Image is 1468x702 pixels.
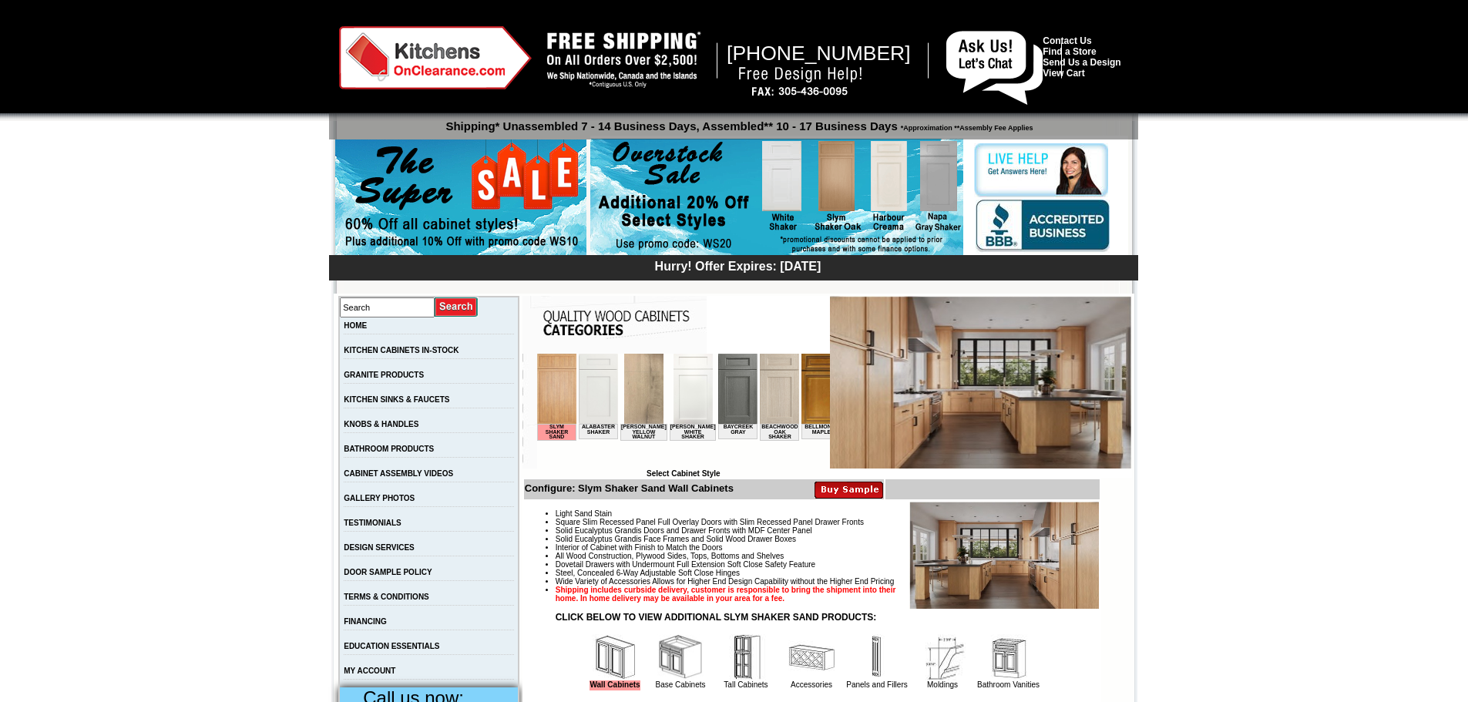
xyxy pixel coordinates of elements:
span: Interior of Cabinet with Finish to Match the Doors [556,543,723,552]
a: Bathroom Vanities [977,680,1040,689]
img: Panels and Fillers [854,634,900,680]
a: TESTIMONIALS [344,519,401,527]
span: Light Sand Stain [556,509,612,518]
a: Accessories [791,680,832,689]
a: FINANCING [344,617,387,626]
a: Base Cabinets [655,680,705,689]
a: Moldings [927,680,958,689]
a: GRANITE PRODUCTS [344,371,424,379]
a: Tall Cabinets [724,680,768,689]
img: Bathroom Vanities [985,634,1031,680]
a: MY ACCOUNT [344,667,395,675]
iframe: Browser incompatible [537,354,830,469]
img: Moldings [919,634,966,680]
span: Solid Eucalyptus Grandis Doors and Drawer Fronts with MDF Center Panel [556,526,812,535]
span: All Wood Construction, Plywood Sides, Tops, Bottoms and Shelves [556,552,784,560]
b: Configure: Slym Shaker Sand Wall Cabinets [525,482,734,494]
a: GALLERY PHOTOS [344,494,415,502]
span: Wide Variety of Accessories Allows for Higher End Design Capability without the Higher End Pricing [556,577,894,586]
td: Bellmonte Maple [264,70,304,86]
strong: CLICK BELOW TO VIEW ADDITIONAL SLYM SHAKER SAND PRODUCTS: [556,612,877,623]
a: DESIGN SERVICES [344,543,415,552]
a: Contact Us [1043,35,1091,46]
a: Find a Store [1043,46,1096,57]
span: Steel, Concealed 6-Way Adjustable Soft Close Hinges [556,569,740,577]
img: Base Cabinets [657,634,704,680]
a: CABINET ASSEMBLY VIDEOS [344,469,453,478]
img: Product Image [909,502,1099,609]
img: Accessories [788,634,835,680]
a: KITCHEN CABINETS IN-STOCK [344,346,459,354]
a: Send Us a Design [1043,57,1120,68]
span: *Approximation **Assembly Fee Applies [898,120,1033,132]
a: BATHROOM PRODUCTS [344,445,434,453]
a: KNOBS & HANDLES [344,420,418,428]
span: Square Slim Recessed Panel Full Overlay Doors with Slim Recessed Panel Drawer Fronts [556,518,864,526]
span: Dovetail Drawers with Undermount Full Extension Soft Close Safety Feature [556,560,815,569]
img: Kitchens on Clearance Logo [339,26,532,89]
img: Wall Cabinets [592,634,638,680]
p: Shipping* Unassembled 7 - 14 Business Days, Assembled** 10 - 17 Business Days [337,113,1138,133]
img: Slym Shaker Sand [830,296,1132,469]
a: EDUCATION ESSENTIALS [344,642,439,650]
a: KITCHEN SINKS & FAUCETS [344,395,449,404]
a: View Cart [1043,68,1084,79]
a: DOOR SAMPLE POLICY [344,568,432,576]
div: Hurry! Offer Expires: [DATE] [337,257,1138,274]
b: Select Cabinet Style [647,469,721,478]
a: Wall Cabinets [590,680,640,690]
input: Submit [435,297,479,317]
a: Panels and Fillers [846,680,907,689]
span: Solid Eucalyptus Grandis Face Frames and Solid Wood Drawer Boxes [556,535,796,543]
span: [PHONE_NUMBER] [727,42,911,65]
a: HOME [344,321,367,330]
img: Tall Cabinets [723,634,769,680]
strong: Shipping includes curbside delivery, customer is responsible to bring the shipment into their hom... [556,586,896,603]
a: TERMS & CONDITIONS [344,593,429,601]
